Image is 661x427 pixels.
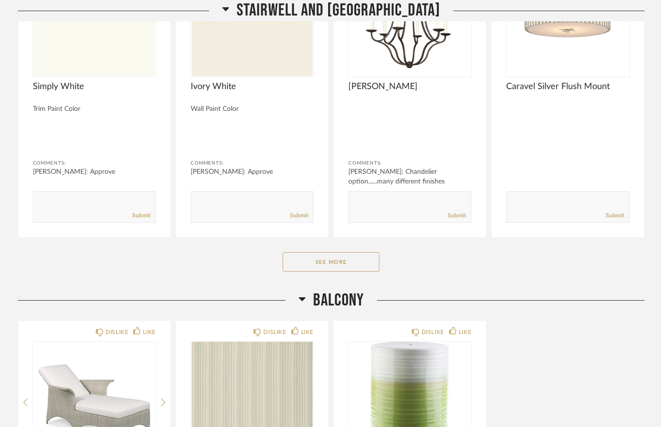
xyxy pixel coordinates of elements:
a: Submit [132,212,150,220]
div: LIKE [143,327,155,337]
div: [PERSON_NAME]: Approve [33,167,156,177]
div: DISLIKE [421,327,444,337]
span: Balcony [313,290,364,311]
div: DISLIKE [105,327,128,337]
a: Submit [448,212,466,220]
div: Wall Paint Color [191,105,314,113]
div: LIKE [301,327,314,337]
a: Submit [290,212,308,220]
button: See More [283,252,379,272]
div: [PERSON_NAME]: Approve [191,167,314,177]
span: Ivory White [191,81,314,92]
div: Comments: [33,158,156,168]
div: Comments: [348,158,471,168]
div: Comments: [191,158,314,168]
div: LIKE [459,327,471,337]
span: [PERSON_NAME] [348,81,471,92]
span: Simply White [33,81,156,92]
span: Caravel Silver Flush Mount [506,81,629,92]
div: Trim Paint Color [33,105,156,113]
a: Submit [606,212,624,220]
div: [PERSON_NAME]: Chandelier option......many different finishes available [348,167,471,196]
div: DISLIKE [263,327,286,337]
